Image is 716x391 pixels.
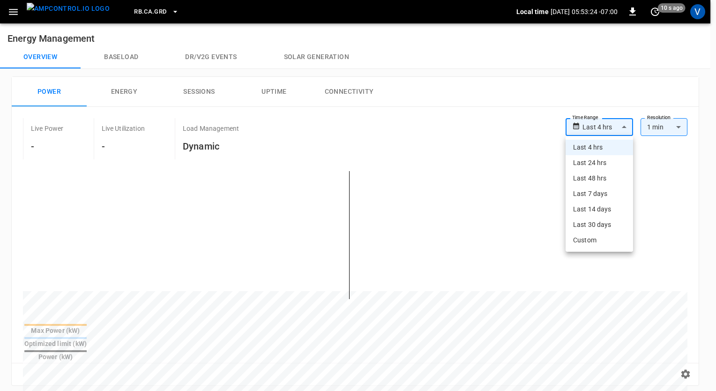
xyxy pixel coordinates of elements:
[566,233,633,248] li: Custom
[566,140,633,155] li: Last 4 hrs
[566,186,633,202] li: Last 7 days
[566,217,633,233] li: Last 30 days
[566,202,633,217] li: Last 14 days
[566,171,633,186] li: Last 48 hrs
[566,155,633,171] li: Last 24 hrs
